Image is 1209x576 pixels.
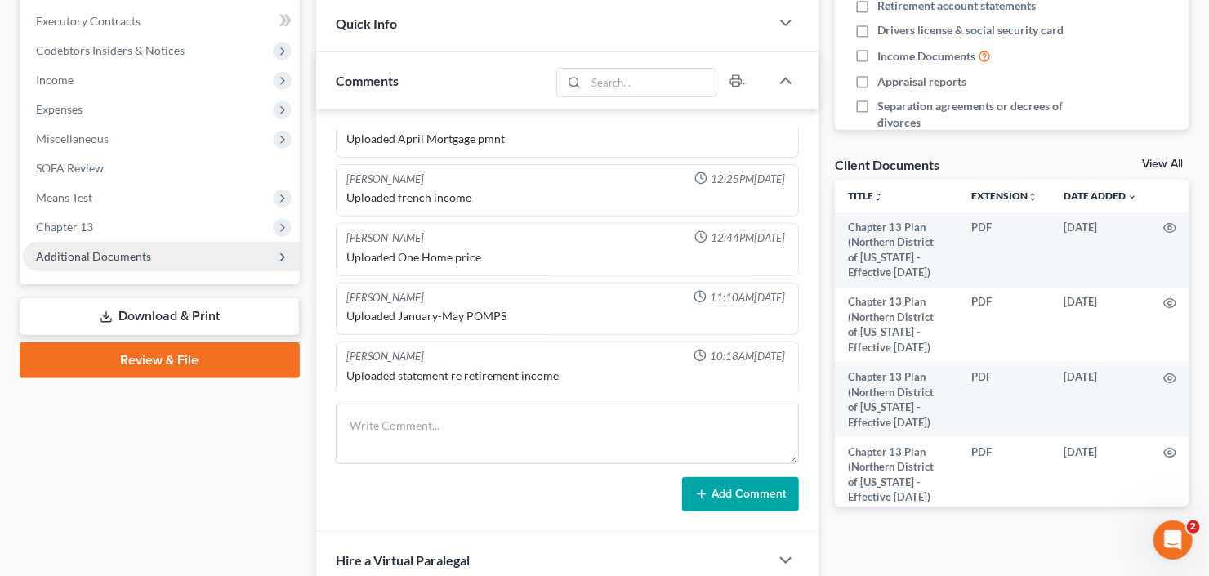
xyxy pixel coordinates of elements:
[835,288,958,363] td: Chapter 13 Plan (Northern District of [US_STATE] - Effective [DATE])
[36,249,151,263] span: Additional Documents
[336,552,470,568] span: Hire a Virtual Paralegal
[877,48,975,65] span: Income Documents
[23,7,300,36] a: Executory Contracts
[336,16,397,31] span: Quick Info
[710,349,785,364] span: 10:18AM[DATE]
[20,342,300,378] a: Review & File
[346,131,788,147] div: Uploaded April Mortgage pmnt
[835,156,939,173] div: Client Documents
[23,154,300,183] a: SOFA Review
[848,190,883,202] a: Titleunfold_more
[346,190,788,206] div: Uploaded french income
[346,249,788,266] div: Uploaded One Home price
[877,74,966,90] span: Appraisal reports
[958,362,1051,437] td: PDF
[36,102,83,116] span: Expenses
[1051,437,1150,512] td: [DATE]
[1142,159,1183,170] a: View All
[346,290,424,306] div: [PERSON_NAME]
[20,297,300,336] a: Download & Print
[587,69,716,96] input: Search...
[835,437,958,512] td: Chapter 13 Plan (Northern District of [US_STATE] - Effective [DATE])
[36,73,74,87] span: Income
[958,437,1051,512] td: PDF
[682,477,799,511] button: Add Comment
[1051,362,1150,437] td: [DATE]
[36,161,104,175] span: SOFA Review
[835,362,958,437] td: Chapter 13 Plan (Northern District of [US_STATE] - Effective [DATE])
[346,172,424,187] div: [PERSON_NAME]
[36,220,93,234] span: Chapter 13
[877,22,1064,38] span: Drivers license & social security card
[36,190,92,204] span: Means Test
[971,190,1037,202] a: Extensionunfold_more
[1051,288,1150,363] td: [DATE]
[711,172,785,187] span: 12:25PM[DATE]
[1127,192,1137,202] i: expand_more
[1051,212,1150,288] td: [DATE]
[346,368,788,384] div: Uploaded statement re retirement income
[1028,192,1037,202] i: unfold_more
[36,14,141,28] span: Executory Contracts
[1064,190,1137,202] a: Date Added expand_more
[877,98,1086,131] span: Separation agreements or decrees of divorces
[346,349,424,364] div: [PERSON_NAME]
[958,212,1051,288] td: PDF
[336,73,399,88] span: Comments
[873,192,883,202] i: unfold_more
[1187,520,1200,534] span: 2
[835,212,958,288] td: Chapter 13 Plan (Northern District of [US_STATE] - Effective [DATE])
[36,43,185,57] span: Codebtors Insiders & Notices
[346,230,424,246] div: [PERSON_NAME]
[710,290,785,306] span: 11:10AM[DATE]
[346,308,788,324] div: Uploaded January-May POMPS
[711,230,785,246] span: 12:44PM[DATE]
[958,288,1051,363] td: PDF
[1153,520,1193,560] iframe: Intercom live chat
[36,132,109,145] span: Miscellaneous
